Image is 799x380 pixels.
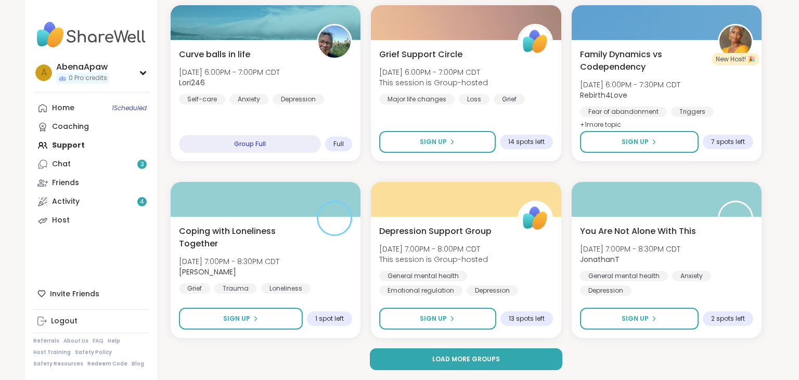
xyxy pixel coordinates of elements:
span: Sign Up [420,137,447,147]
span: 7 spots left [711,138,745,146]
span: [DATE] 7:00PM - 8:30PM CDT [179,256,279,267]
div: Triggers [671,107,714,117]
div: Depression [580,285,632,296]
a: Safety Policy [75,349,112,356]
button: Load more groups [370,348,563,370]
div: Coaching [52,122,89,132]
a: About Us [63,337,88,345]
span: 4 [140,198,144,206]
div: Grief [494,94,525,104]
div: AbenaApaw [56,61,109,73]
a: Host [33,211,149,230]
div: Emotional regulation [379,285,462,296]
a: Redeem Code [87,360,127,368]
a: Activity4 [33,192,149,211]
span: Depression Support Group [379,225,492,238]
div: Chat [52,159,71,169]
img: ShareWell [519,202,551,234]
div: Loneliness [261,283,311,294]
span: Sign Up [223,314,250,323]
img: Lori246 [318,25,351,58]
span: This session is Group-hosted [379,254,488,265]
a: Host Training [33,349,71,356]
img: ShareWell [519,25,551,58]
span: [DATE] 6:00PM - 7:00PM CDT [179,67,280,77]
a: Friends [33,174,149,192]
span: [DATE] 7:00PM - 8:00PM CDT [379,244,488,254]
a: Logout [33,312,149,331]
span: Load more groups [432,355,500,364]
a: Blog [132,360,144,368]
img: JonathanT [719,202,752,234]
span: 2 spots left [711,315,745,323]
div: Self-care [179,94,225,104]
div: Invite Friends [33,284,149,303]
img: ShareWell Nav Logo [33,17,149,53]
button: Sign Up [379,131,495,153]
a: Home1Scheduled [33,99,149,117]
div: Trauma [214,283,257,294]
span: 3 [140,160,144,169]
span: 1 Scheduled [112,104,147,112]
button: Sign Up [580,131,699,153]
div: Home [52,103,74,113]
div: General mental health [379,271,467,281]
div: New Host! 🎉 [712,53,759,65]
a: Help [108,337,120,345]
button: Sign Up [179,308,303,330]
b: Rebirth4Love [580,90,627,100]
a: Referrals [33,337,59,345]
div: Group Full [179,135,321,153]
span: Family Dynamics vs Codependency [580,48,706,73]
span: This session is Group-hosted [379,77,488,88]
span: A [41,66,47,80]
b: [PERSON_NAME] [179,267,236,277]
div: Fear of abandonment [580,107,667,117]
span: 1 spot left [315,315,344,323]
div: General mental health [580,271,668,281]
div: Logout [51,316,78,326]
span: Sign Up [622,314,649,323]
span: You Are Not Alone With This [580,225,696,238]
a: FAQ [93,337,104,345]
b: JonathanT [580,254,620,265]
a: Chat3 [33,155,149,174]
div: Anxiety [672,271,711,281]
span: [DATE] 6:00PM - 7:30PM CDT [580,80,680,90]
span: Full [333,140,344,148]
div: Host [52,215,70,226]
div: Major life changes [379,94,455,104]
div: Loss [459,94,489,104]
span: 14 spots left [508,138,545,146]
span: [DATE] 6:00PM - 7:00PM CDT [379,67,488,77]
img: Judy [318,202,351,234]
span: Coping with Loneliness Together [179,225,305,250]
span: Sign Up [420,314,447,323]
a: Safety Resources [33,360,83,368]
div: Grief [179,283,210,294]
a: Coaching [33,117,149,136]
b: Lori246 [179,77,205,88]
div: Anxiety [229,94,268,104]
button: Sign Up [580,308,699,330]
span: Curve balls in life [179,48,250,61]
div: Depression [467,285,518,296]
span: 13 spots left [509,315,545,323]
button: Sign Up [379,308,496,330]
span: 0 Pro credits [69,74,107,83]
span: Sign Up [622,137,649,147]
div: Friends [52,178,79,188]
div: Activity [52,196,80,207]
span: [DATE] 7:00PM - 8:30PM CDT [580,244,680,254]
span: Grief Support Circle [379,48,462,61]
div: Depression [273,94,324,104]
img: Rebirth4Love [719,25,752,58]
